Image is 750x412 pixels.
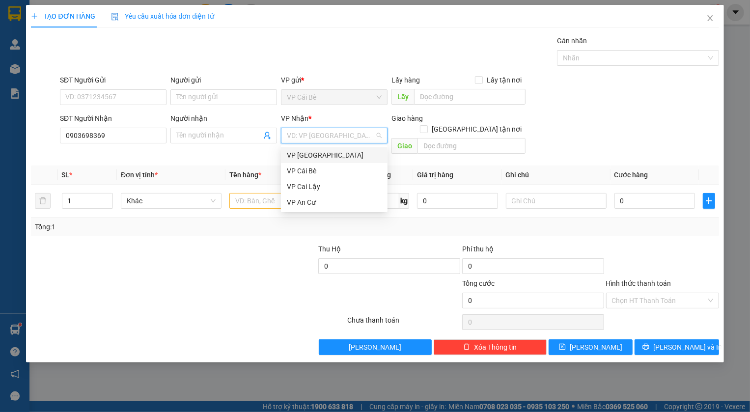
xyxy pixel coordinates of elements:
[281,194,388,210] div: VP An Cư
[287,197,382,208] div: VP An Cư
[281,179,388,194] div: VP Cai Lậy
[287,90,382,105] span: VP Cái Bè
[31,13,38,20] span: plus
[319,339,432,355] button: [PERSON_NAME]
[281,147,388,163] div: VP Sài Gòn
[31,12,95,20] span: TẠO ĐƠN HÀNG
[391,76,420,84] span: Lấy hàng
[614,171,648,179] span: Cước hàng
[121,171,158,179] span: Đơn vị tính
[417,138,526,154] input: Dọc đường
[696,5,724,32] button: Close
[653,342,722,353] span: [PERSON_NAME] và In
[557,37,587,45] label: Gán nhãn
[229,171,261,179] span: Tên hàng
[434,339,547,355] button: deleteXóa Thông tin
[60,75,167,85] div: SĐT Người Gửi
[635,339,719,355] button: printer[PERSON_NAME] và In
[642,343,649,351] span: printer
[287,150,382,161] div: VP [GEOGRAPHIC_DATA]
[35,193,51,209] button: delete
[559,343,566,351] span: save
[127,193,216,208] span: Khác
[263,132,271,139] span: user-add
[474,342,517,353] span: Xóa Thông tin
[703,193,715,209] button: plus
[462,244,604,258] div: Phí thu hộ
[35,221,290,232] div: Tổng: 1
[287,165,382,176] div: VP Cái Bè
[391,89,414,105] span: Lấy
[463,343,470,351] span: delete
[606,279,671,287] label: Hình thức thanh toán
[391,114,423,122] span: Giao hàng
[346,315,461,332] div: Chưa thanh toán
[111,12,215,20] span: Yêu cầu xuất hóa đơn điện tử
[428,124,526,135] span: [GEOGRAPHIC_DATA] tận nơi
[706,14,714,22] span: close
[281,114,308,122] span: VP Nhận
[414,89,526,105] input: Dọc đường
[502,165,611,185] th: Ghi chú
[570,342,622,353] span: [PERSON_NAME]
[60,113,167,124] div: SĐT Người Nhận
[229,193,330,209] input: VD: Bàn, Ghế
[111,13,119,21] img: icon
[399,193,409,209] span: kg
[549,339,633,355] button: save[PERSON_NAME]
[62,171,70,179] span: SL
[287,181,382,192] div: VP Cai Lậy
[170,113,277,124] div: Người nhận
[462,279,495,287] span: Tổng cước
[281,75,388,85] div: VP gửi
[417,171,453,179] span: Giá trị hàng
[281,163,388,179] div: VP Cái Bè
[170,75,277,85] div: Người gửi
[349,342,401,353] span: [PERSON_NAME]
[318,245,341,253] span: Thu Hộ
[506,193,607,209] input: Ghi Chú
[703,197,714,205] span: plus
[391,138,417,154] span: Giao
[483,75,526,85] span: Lấy tận nơi
[417,193,498,209] input: 0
